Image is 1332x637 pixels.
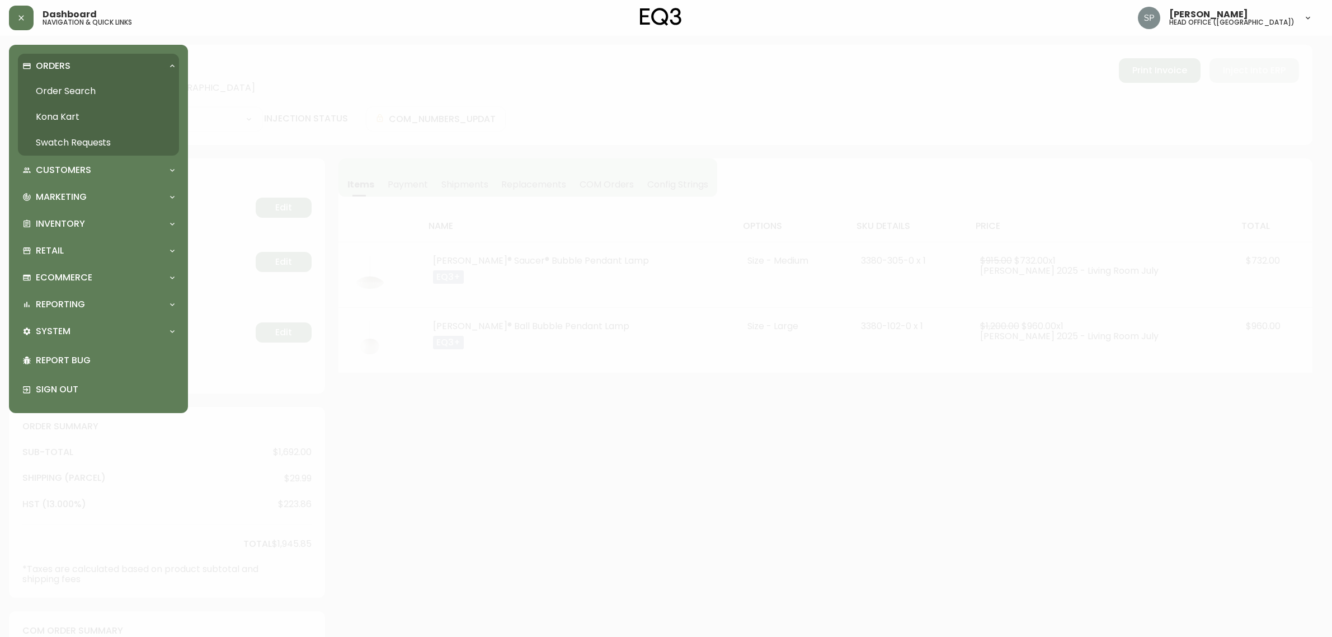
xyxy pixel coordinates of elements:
div: Reporting [18,292,179,317]
h5: head office ([GEOGRAPHIC_DATA]) [1169,19,1295,26]
div: System [18,319,179,344]
p: Marketing [36,191,87,203]
a: Order Search [18,78,179,104]
p: Customers [36,164,91,176]
div: Orders [18,54,179,78]
div: Customers [18,158,179,182]
div: Marketing [18,185,179,209]
p: Report Bug [36,354,175,367]
p: Reporting [36,298,85,311]
div: Retail [18,238,179,263]
p: Retail [36,245,64,257]
p: Orders [36,60,70,72]
h5: navigation & quick links [43,19,132,26]
p: Ecommerce [36,271,92,284]
div: Report Bug [18,346,179,375]
img: logo [640,8,681,26]
div: Ecommerce [18,265,179,290]
p: System [36,325,70,338]
p: Inventory [36,218,85,230]
p: Sign Out [36,383,175,396]
img: 0cb179e7bf3690758a1aaa5f0aafa0b4 [1138,7,1160,29]
span: [PERSON_NAME] [1169,10,1248,19]
span: Dashboard [43,10,97,19]
a: Kona Kart [18,104,179,130]
div: Sign Out [18,375,179,404]
div: Inventory [18,212,179,236]
a: Swatch Requests [18,130,179,156]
